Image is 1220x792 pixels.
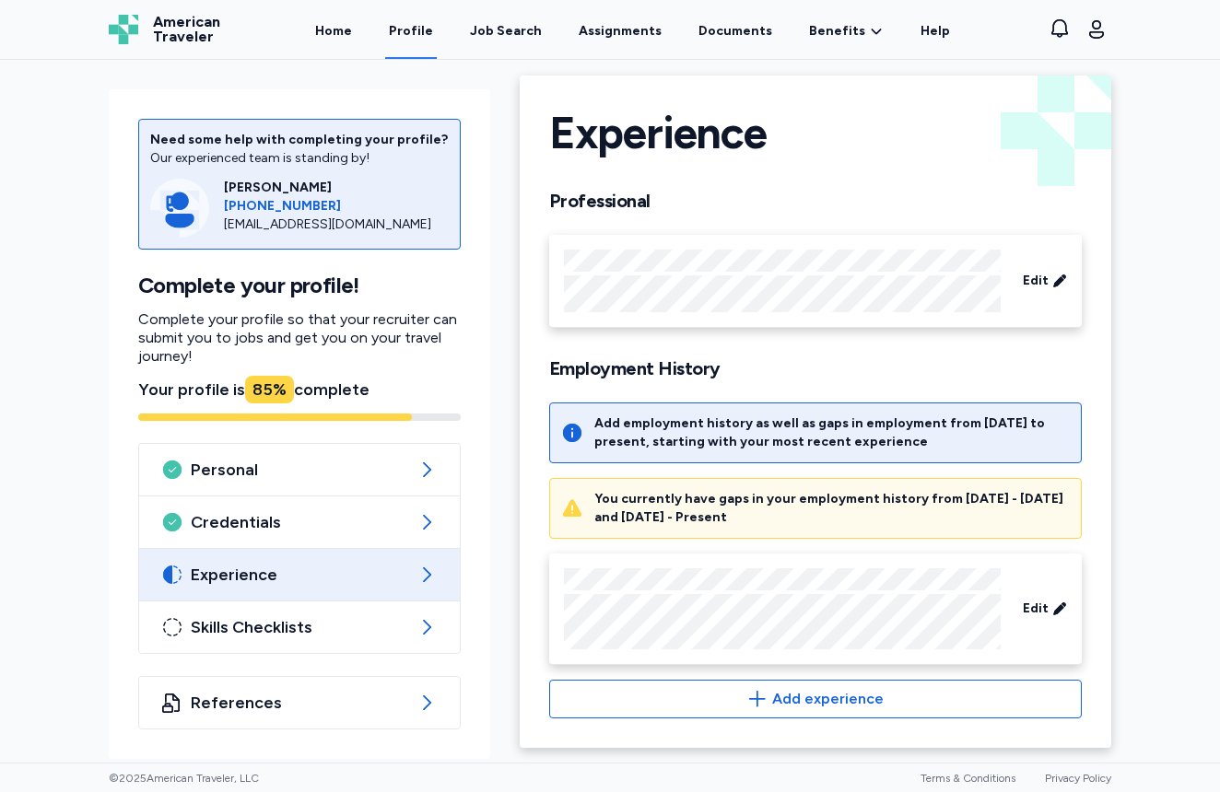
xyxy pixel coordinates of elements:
div: [EMAIL_ADDRESS][DOMAIN_NAME] [224,215,449,234]
div: Edit [549,553,1082,665]
div: You currently have gaps in your employment history from [DATE] - [DATE] and [DATE] - Present [594,490,1070,527]
a: [PHONE_NUMBER] [224,197,449,215]
img: Logo [109,15,138,44]
a: Privacy Policy [1045,772,1111,785]
span: © 2025 American Traveler, LLC [109,771,259,786]
span: Skills Checklists [191,616,408,638]
p: Complete your profile so that your recruiter can submit you to jobs and get you on your travel jo... [138,310,461,366]
div: Our experienced team is standing by! [150,149,449,168]
span: Edit [1023,600,1049,618]
h1: Experience [549,105,767,160]
img: Consultant [150,179,209,238]
a: Terms & Conditions [921,772,1015,785]
h2: Employment History [549,357,1082,380]
a: Profile [385,2,437,59]
div: 85 % [245,376,294,403]
span: References [191,692,408,714]
div: Job Search [470,22,542,41]
div: Need some help with completing your profile? [150,131,449,149]
span: American Traveler [153,15,220,44]
span: Experience [191,564,408,586]
div: Add employment history as well as gaps in employment from [DATE] to present, starting with your m... [594,414,1070,451]
span: Personal [191,459,408,481]
div: Your profile is complete [138,377,461,402]
h2: Professional [549,190,1082,213]
h1: Complete your profile! [138,272,461,299]
span: Edit [1023,272,1049,290]
span: Add experience [772,688,884,710]
button: Add experience [549,680,1082,718]
div: Edit [549,235,1082,328]
span: Benefits [809,22,865,41]
div: [PERSON_NAME] [224,179,449,197]
span: Credentials [191,511,408,533]
a: Benefits [809,22,884,41]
